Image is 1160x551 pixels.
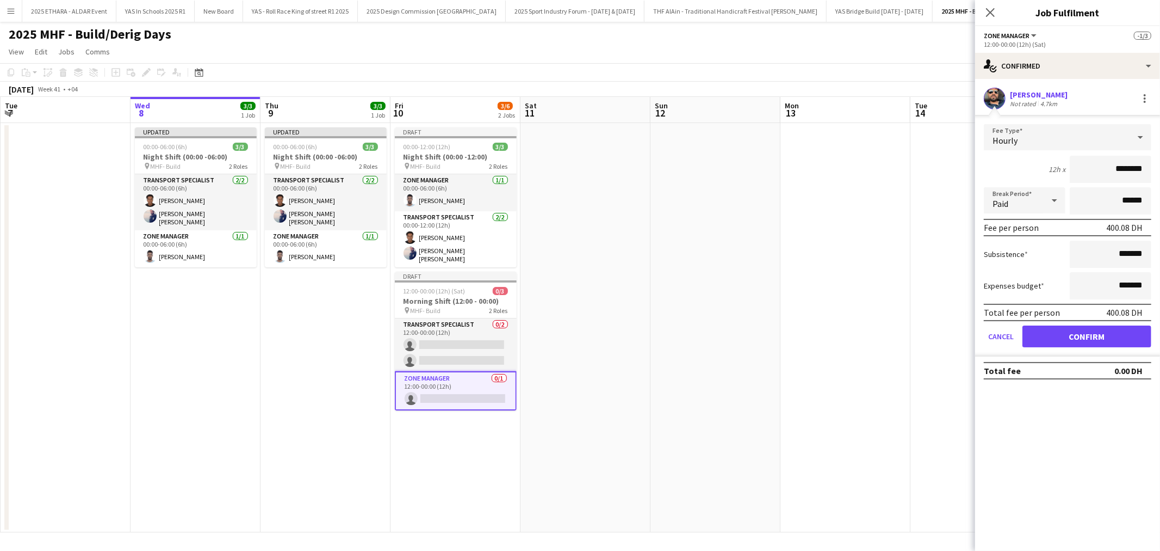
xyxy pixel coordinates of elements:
[263,107,278,119] span: 9
[783,107,799,119] span: 13
[395,272,517,280] div: Draft
[363,143,378,151] span: 3/3
[135,230,257,267] app-card-role: Zone Manager1/100:00-06:00 (6h)[PERSON_NAME]
[525,101,537,111] span: Sat
[1010,90,1068,100] div: [PERSON_NAME]
[233,143,248,151] span: 3/3
[523,107,537,119] span: 11
[395,296,517,306] h3: Morning Shift (12:00 - 00:00)
[22,1,116,22] button: 2025 ETHARA - ALDAR Event
[135,127,257,267] app-job-card: Updated00:00-06:00 (6h)3/3Night Shift (00:00 -06:00) MHF- Build2 RolesTransport Specialist2/200:0...
[827,1,933,22] button: YAS Bridge Build [DATE] - [DATE]
[1106,307,1143,318] div: 400.08 DH
[116,1,195,22] button: YAS In Schools 2025 R1
[984,326,1018,347] button: Cancel
[913,107,927,119] span: 14
[3,107,17,119] span: 7
[67,85,78,93] div: +04
[992,135,1018,146] span: Hourly
[274,143,318,151] span: 00:00-06:00 (6h)
[35,47,47,57] span: Edit
[133,107,150,119] span: 8
[243,1,358,22] button: YAS - Roll Race King of street R1 2025
[506,1,644,22] button: 2025 Sport Industry Forum - [DATE] & [DATE]
[498,111,515,119] div: 2 Jobs
[395,101,404,111] span: Fri
[30,45,52,59] a: Edit
[984,222,1039,233] div: Fee per person
[1106,222,1143,233] div: 400.08 DH
[984,32,1029,40] span: Zone Manager
[241,111,255,119] div: 1 Job
[265,127,387,267] app-job-card: Updated00:00-06:00 (6h)3/3Night Shift (00:00 -06:00) MHF- Build2 RolesTransport Specialist2/200:0...
[371,111,385,119] div: 1 Job
[265,127,387,136] div: Updated
[370,102,386,110] span: 3/3
[265,101,278,111] span: Thu
[493,287,508,295] span: 0/3
[240,102,256,110] span: 3/3
[265,152,387,162] h3: Night Shift (00:00 -06:00)
[36,85,63,93] span: Week 41
[395,371,517,411] app-card-role: Zone Manager0/112:00-00:00 (12h)
[1022,326,1151,347] button: Confirm
[411,307,441,315] span: MHF- Build
[395,272,517,411] app-job-card: Draft12:00-00:00 (12h) (Sat)0/3Morning Shift (12:00 - 00:00) MHF- Build2 RolesTransport Specialis...
[144,143,188,151] span: 00:00-06:00 (6h)
[975,53,1160,79] div: Confirmed
[393,107,404,119] span: 10
[984,32,1038,40] button: Zone Manager
[395,211,517,267] app-card-role: Transport Specialist2/200:00-12:00 (12h)[PERSON_NAME][PERSON_NAME] [PERSON_NAME]
[195,1,243,22] button: New Board
[395,174,517,211] app-card-role: Zone Manager1/100:00-06:00 (6h)[PERSON_NAME]
[9,47,24,57] span: View
[984,365,1021,376] div: Total fee
[975,5,1160,20] h3: Job Fulfilment
[229,162,248,170] span: 2 Roles
[1134,32,1151,40] span: -1/3
[404,287,466,295] span: 12:00-00:00 (12h) (Sat)
[358,1,506,22] button: 2025 Design Commission [GEOGRAPHIC_DATA]
[411,162,441,170] span: MHF- Build
[359,162,378,170] span: 2 Roles
[265,174,387,230] app-card-role: Transport Specialist2/200:00-06:00 (6h)[PERSON_NAME][PERSON_NAME] [PERSON_NAME]
[653,107,668,119] span: 12
[4,45,28,59] a: View
[933,1,1028,22] button: 2025 MHF - Build/Derig Days
[5,101,17,111] span: Tue
[915,101,927,111] span: Tue
[785,101,799,111] span: Mon
[984,249,1028,259] label: Subsistence
[992,198,1008,209] span: Paid
[395,152,517,162] h3: Night Shift (00:00 -12:00)
[265,230,387,267] app-card-role: Zone Manager1/100:00-06:00 (6h)[PERSON_NAME]
[1038,100,1059,108] div: 4.7km
[81,45,114,59] a: Comms
[1010,100,1038,108] div: Not rated
[135,174,257,230] app-card-role: Transport Specialist2/200:00-06:00 (6h)[PERSON_NAME][PERSON_NAME] [PERSON_NAME]
[9,26,171,42] h1: 2025 MHF - Build/Derig Days
[135,127,257,136] div: Updated
[404,143,451,151] span: 00:00-12:00 (12h)
[493,143,508,151] span: 3/3
[395,319,517,371] app-card-role: Transport Specialist0/212:00-00:00 (12h)
[281,162,311,170] span: MHF- Build
[1114,365,1143,376] div: 0.00 DH
[644,1,827,22] button: THF AlAin - Traditional Handicraft Festival [PERSON_NAME]
[395,127,517,267] div: Draft00:00-12:00 (12h)3/3Night Shift (00:00 -12:00) MHF- Build2 RolesZone Manager1/100:00-06:00 (...
[151,162,181,170] span: MHF- Build
[135,101,150,111] span: Wed
[1049,164,1065,174] div: 12h x
[395,127,517,136] div: Draft
[54,45,79,59] a: Jobs
[58,47,75,57] span: Jobs
[984,281,1044,291] label: Expenses budget
[655,101,668,111] span: Sun
[9,84,34,95] div: [DATE]
[85,47,110,57] span: Comms
[984,307,1060,318] div: Total fee per person
[984,40,1151,48] div: 12:00-00:00 (12h) (Sat)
